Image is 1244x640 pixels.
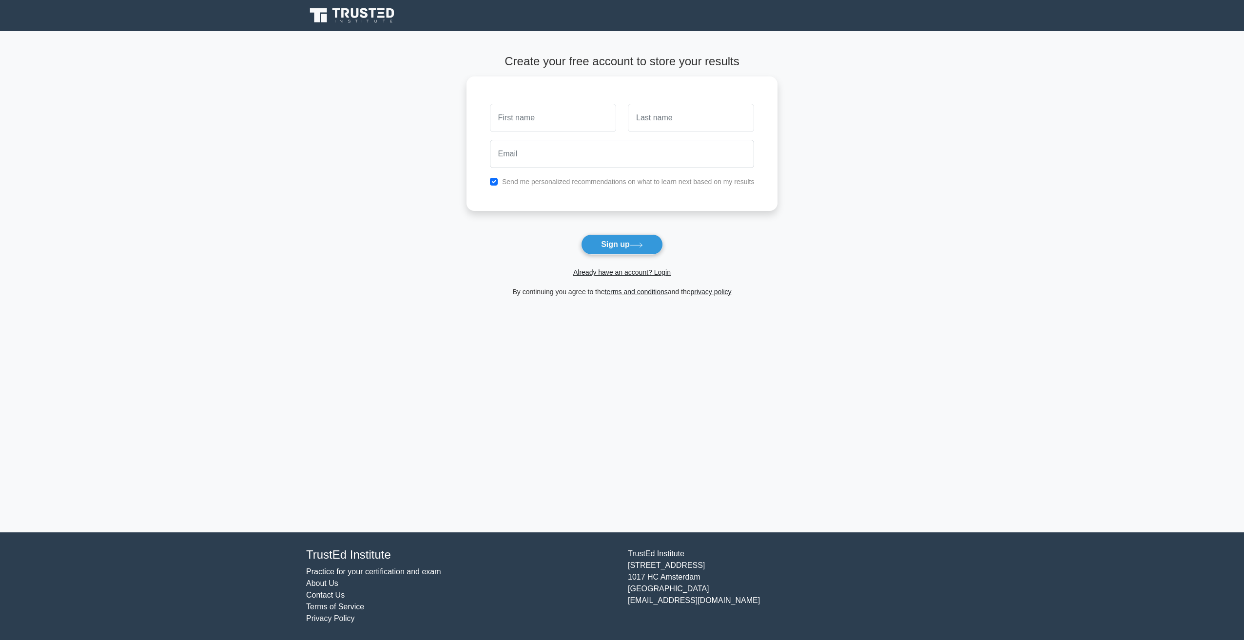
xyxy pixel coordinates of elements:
div: By continuing you agree to the and the [461,286,784,298]
div: TrustEd Institute [STREET_ADDRESS] 1017 HC Amsterdam [GEOGRAPHIC_DATA] [EMAIL_ADDRESS][DOMAIN_NAME] [622,548,944,624]
button: Sign up [581,234,663,255]
a: Contact Us [306,591,345,599]
a: Practice for your certification and exam [306,567,441,576]
input: Last name [628,104,754,132]
a: privacy policy [691,288,732,296]
input: Email [490,140,755,168]
a: Terms of Service [306,602,364,611]
a: terms and conditions [605,288,668,296]
h4: TrustEd Institute [306,548,616,562]
h4: Create your free account to store your results [466,55,778,69]
label: Send me personalized recommendations on what to learn next based on my results [502,178,755,186]
a: Privacy Policy [306,614,355,622]
input: First name [490,104,616,132]
a: Already have an account? Login [573,268,671,276]
a: About Us [306,579,338,587]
